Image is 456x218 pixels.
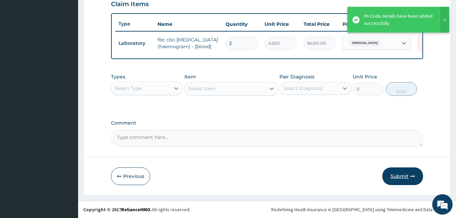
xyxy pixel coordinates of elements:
img: d_794563401_company_1708531726252_794563401 [13,34,28,51]
label: Comment [111,120,423,126]
label: Item [184,73,196,80]
span: We're online! [39,66,94,134]
div: Select Diagnosis [283,85,323,92]
label: Pair Diagnosis [279,73,314,80]
button: Previous [111,167,150,185]
div: Redefining Heath Insurance in [GEOGRAPHIC_DATA] using Telemedicine and Data Science! [271,206,451,213]
th: Name [154,17,222,31]
td: Laboratory [115,37,154,50]
span: [MEDICAL_DATA] [349,40,381,47]
label: Unit Price [353,73,377,80]
div: Chat with us now [35,38,114,47]
div: Select Type [115,85,142,92]
a: RelianceHMO [121,206,150,213]
th: Unit Price [261,17,300,31]
td: fbc cbc-[MEDICAL_DATA] (haemogram) - [blood] [154,33,222,53]
th: Quantity [222,17,261,31]
h3: Claim Items [111,1,149,8]
div: Minimize live chat window [111,3,128,20]
th: Type [115,18,154,30]
strong: Copyright © 2017 . [83,206,152,213]
button: Submit [382,167,423,185]
label: Types [111,74,125,80]
footer: All rights reserved. [78,201,456,218]
th: Pair Diagnosis [339,17,414,31]
th: Total Price [300,17,339,31]
button: Add [386,82,417,96]
div: PA Code details have been added successfully [364,13,434,27]
textarea: Type your message and hit 'Enter' [3,146,129,169]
